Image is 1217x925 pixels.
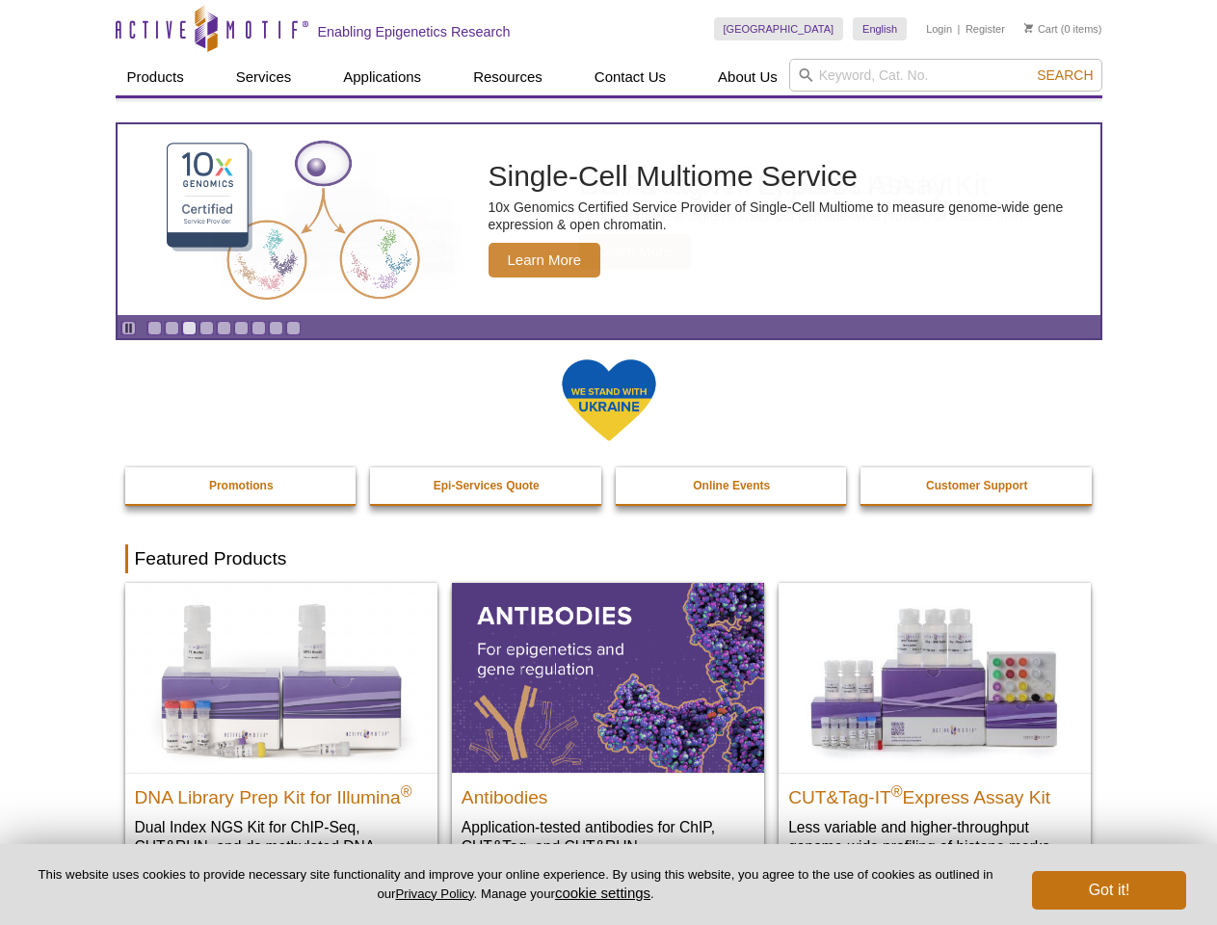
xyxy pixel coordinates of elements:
[225,59,304,95] a: Services
[779,583,1091,772] img: CUT&Tag-IT® Express Assay Kit
[401,782,412,799] sup: ®
[926,22,952,36] a: Login
[395,886,473,901] a: Privacy Policy
[209,479,274,492] strong: Promotions
[462,779,754,807] h2: Antibodies
[286,321,301,335] a: Go to slide 9
[779,583,1091,875] a: CUT&Tag-IT® Express Assay Kit CUT&Tag-IT®Express Assay Kit Less variable and higher-throughput ge...
[31,866,1000,903] p: This website uses cookies to provide necessary site functionality and improve your online experie...
[251,321,266,335] a: Go to slide 7
[165,321,179,335] a: Go to slide 2
[434,479,540,492] strong: Epi-Services Quote
[121,321,136,335] a: Toggle autoplay
[616,467,849,504] a: Online Events
[1031,66,1098,84] button: Search
[125,467,358,504] a: Promotions
[1024,23,1033,33] img: Your Cart
[462,817,754,857] p: Application-tested antibodies for ChIP, CUT&Tag, and CUT&RUN.
[370,467,603,504] a: Epi-Services Quote
[561,357,657,443] img: We Stand With Ukraine
[926,479,1027,492] strong: Customer Support
[789,59,1102,92] input: Keyword, Cat. No.
[891,782,903,799] sup: ®
[125,544,1093,573] h2: Featured Products
[706,59,789,95] a: About Us
[118,124,1100,315] a: Single-Cell Multiome Service Single-Cell Multiome Service 10x Genomics Certified Service Provider...
[489,198,1091,233] p: 10x Genomics Certified Service Provider of Single-Cell Multiome to measure genome-wide gene expre...
[116,59,196,95] a: Products
[118,124,1100,315] article: Single-Cell Multiome Service
[199,321,214,335] a: Go to slide 4
[1032,871,1186,910] button: Got it!
[966,22,1005,36] a: Register
[269,321,283,335] a: Go to slide 8
[489,162,1091,191] h2: Single-Cell Multiome Service
[1024,17,1102,40] li: (0 items)
[182,321,197,335] a: Go to slide 3
[125,583,437,894] a: DNA Library Prep Kit for Illumina DNA Library Prep Kit for Illumina® Dual Index NGS Kit for ChIP-...
[860,467,1094,504] a: Customer Support
[148,132,437,308] img: Single-Cell Multiome Service
[125,583,437,772] img: DNA Library Prep Kit for Illumina
[853,17,907,40] a: English
[318,23,511,40] h2: Enabling Epigenetics Research
[147,321,162,335] a: Go to slide 1
[714,17,844,40] a: [GEOGRAPHIC_DATA]
[958,17,961,40] li: |
[462,59,554,95] a: Resources
[331,59,433,95] a: Applications
[583,59,677,95] a: Contact Us
[452,583,764,772] img: All Antibodies
[217,321,231,335] a: Go to slide 5
[555,885,650,901] button: cookie settings
[234,321,249,335] a: Go to slide 6
[693,479,770,492] strong: Online Events
[135,779,428,807] h2: DNA Library Prep Kit for Illumina
[788,779,1081,807] h2: CUT&Tag-IT Express Assay Kit
[452,583,764,875] a: All Antibodies Antibodies Application-tested antibodies for ChIP, CUT&Tag, and CUT&RUN.
[1037,67,1093,83] span: Search
[489,243,601,277] span: Learn More
[1024,22,1058,36] a: Cart
[135,817,428,876] p: Dual Index NGS Kit for ChIP-Seq, CUT&RUN, and ds methylated DNA assays.
[788,817,1081,857] p: Less variable and higher-throughput genome-wide profiling of histone marks​.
